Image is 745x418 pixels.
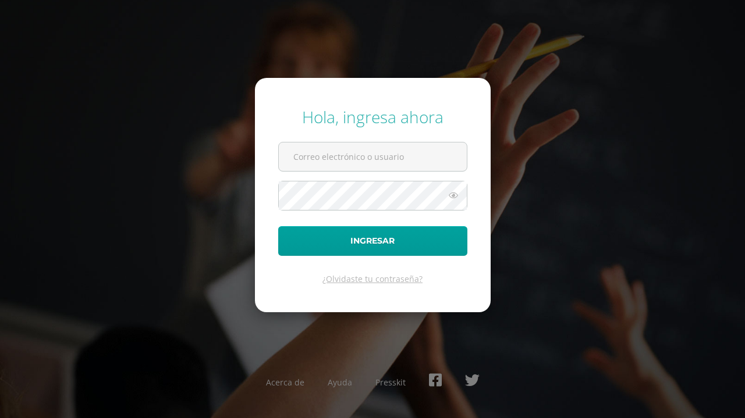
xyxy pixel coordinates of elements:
[322,273,423,284] a: ¿Olvidaste tu contraseña?
[278,226,467,256] button: Ingresar
[328,377,352,388] a: Ayuda
[279,142,467,171] input: Correo electrónico o usuario
[278,106,467,128] div: Hola, ingresa ahora
[375,377,406,388] a: Presskit
[266,377,304,388] a: Acerca de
